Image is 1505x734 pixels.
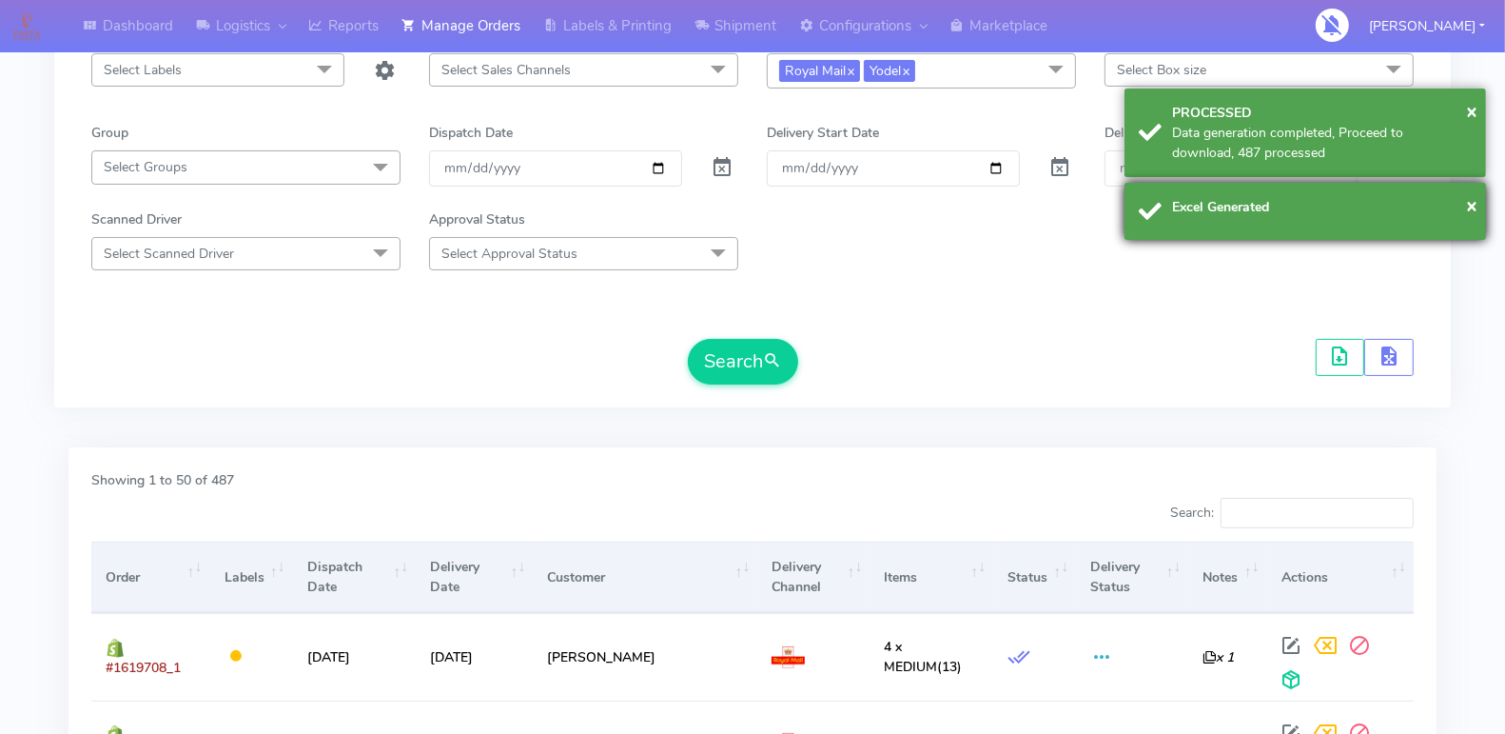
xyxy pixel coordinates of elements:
th: Actions: activate to sort column ascending [1267,542,1414,613]
span: Select Groups [104,158,187,176]
span: (13) [885,638,963,676]
button: Close [1466,97,1477,126]
a: x [846,60,854,80]
span: Yodel [864,60,915,82]
label: Delivery Start Date [767,123,879,143]
th: Status: activate to sort column ascending [993,542,1076,613]
label: Showing 1 to 50 of 487 [91,470,234,490]
i: x 1 [1203,648,1235,666]
div: Data generation completed, Proceed to download, 487 processed [1172,123,1472,163]
label: Delivery End Date [1104,123,1209,143]
span: 4 x MEDIUM [885,638,938,676]
img: shopify.png [106,639,125,658]
th: Delivery Date: activate to sort column ascending [416,542,533,613]
button: Close [1466,191,1477,220]
span: × [1466,192,1477,218]
label: Group [91,123,128,143]
label: Approval Status [429,209,525,229]
label: Search: [1170,498,1414,528]
th: Notes: activate to sort column ascending [1188,542,1266,613]
span: Select Approval Status [441,245,577,263]
th: Delivery Channel: activate to sort column ascending [757,542,870,613]
th: Labels: activate to sort column ascending [209,542,292,613]
div: Excel Generated [1172,197,1472,217]
img: Royal Mail [772,646,805,669]
th: Items: activate to sort column ascending [870,542,993,613]
input: Search: [1221,498,1414,528]
label: Dispatch Date [429,123,513,143]
td: [DATE] [416,613,533,700]
span: Select Scanned Driver [104,245,234,263]
span: #1619708_1 [106,659,181,677]
a: x [901,60,909,80]
td: [DATE] [293,613,416,700]
th: Delivery Status: activate to sort column ascending [1076,542,1188,613]
span: Select Box size [1117,61,1206,79]
span: Royal Mail [779,60,860,82]
span: Select Sales Channels [441,61,571,79]
th: Dispatch Date: activate to sort column ascending [293,542,416,613]
td: [PERSON_NAME] [533,613,757,700]
label: Scanned Driver [91,209,182,229]
button: [PERSON_NAME] [1355,7,1499,46]
div: PROCESSED [1172,103,1472,123]
th: Order: activate to sort column ascending [91,542,209,613]
th: Customer: activate to sort column ascending [533,542,757,613]
span: × [1466,98,1477,124]
span: Select Labels [104,61,182,79]
button: Search [688,339,798,385]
